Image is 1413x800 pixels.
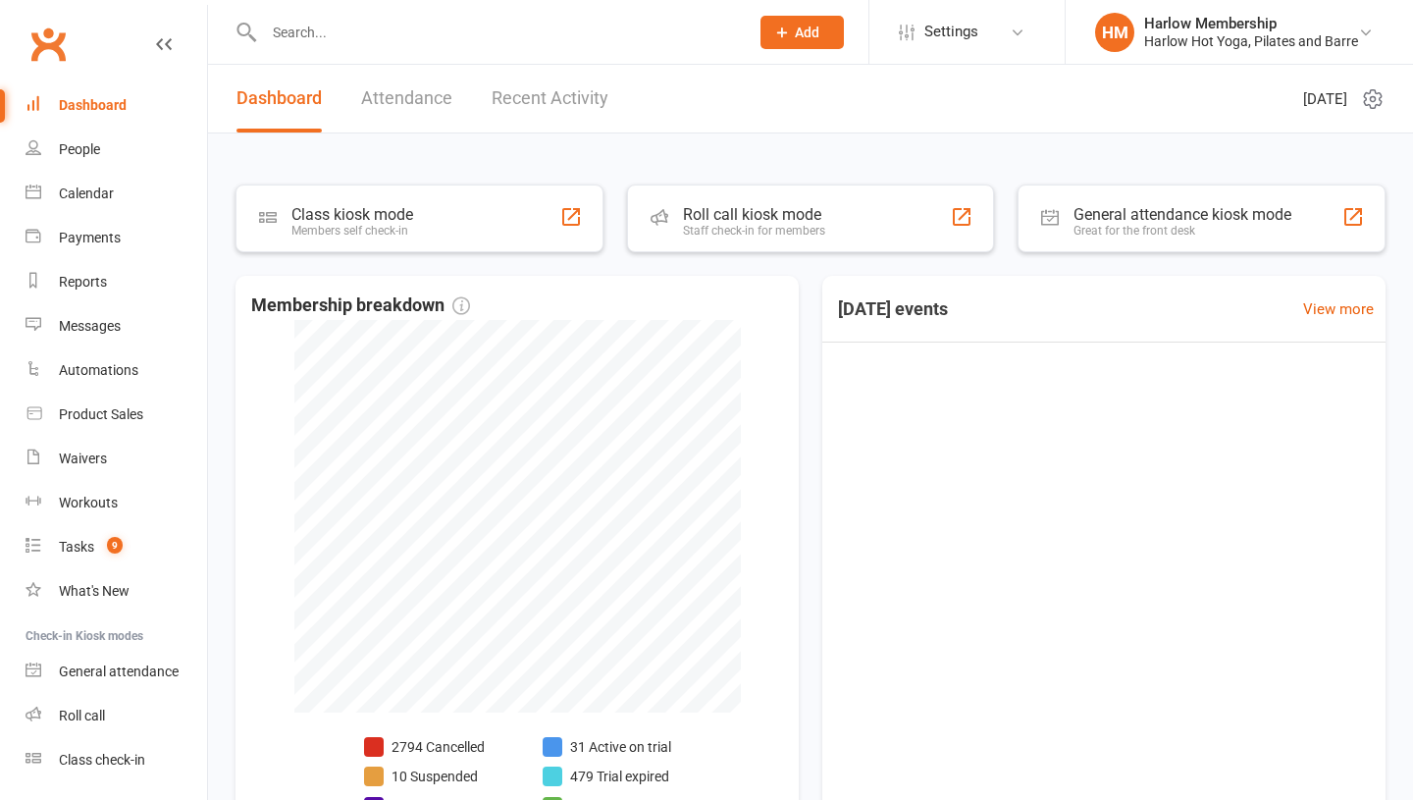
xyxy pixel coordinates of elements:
div: Class kiosk mode [291,205,413,224]
div: Automations [59,362,138,378]
button: Add [760,16,844,49]
li: 479 Trial expired [543,766,671,787]
div: Messages [59,318,121,334]
li: 2794 Cancelled [364,736,511,758]
a: General attendance kiosk mode [26,650,207,694]
div: Great for the front desk [1073,224,1291,238]
div: People [59,141,100,157]
span: Membership breakdown [251,292,470,320]
a: Reports [26,260,207,304]
div: General attendance [59,664,179,679]
a: Product Sales [26,393,207,437]
span: 9 [107,537,123,554]
div: Members self check-in [291,224,413,238]
a: Attendance [361,65,452,133]
li: 10 Suspended [364,766,511,787]
div: Staff check-in for members [683,224,825,238]
a: Workouts [26,481,207,525]
a: Class kiosk mode [26,738,207,782]
div: General attendance kiosk mode [1073,205,1291,224]
span: Settings [924,10,978,54]
div: Tasks [59,539,94,555]
a: Tasks 9 [26,525,207,569]
a: Messages [26,304,207,348]
a: Automations [26,348,207,393]
div: Waivers [59,451,107,466]
div: Dashboard [59,97,127,113]
div: Roll call kiosk mode [683,205,825,224]
a: Calendar [26,172,207,216]
a: People [26,128,207,172]
div: Harlow Membership [1144,15,1358,32]
div: Calendar [59,186,114,201]
div: Product Sales [59,406,143,422]
h3: [DATE] events [822,292,964,327]
a: Roll call [26,694,207,738]
a: Recent Activity [492,65,608,133]
a: What's New [26,569,207,613]
li: 31 Active on trial [543,736,671,758]
a: Dashboard [26,83,207,128]
span: Add [795,25,819,40]
a: Clubworx [24,20,73,69]
a: Dashboard [236,65,322,133]
div: Harlow Hot Yoga, Pilates and Barre [1144,32,1358,50]
span: [DATE] [1303,87,1347,111]
div: Workouts [59,495,118,510]
div: HM [1095,13,1134,52]
div: Reports [59,274,107,290]
div: Roll call [59,708,105,723]
div: What's New [59,583,130,599]
div: Class check-in [59,752,145,768]
a: Payments [26,216,207,260]
input: Search... [258,19,735,46]
a: Waivers [26,437,207,481]
div: Payments [59,230,121,245]
a: View more [1303,297,1374,321]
